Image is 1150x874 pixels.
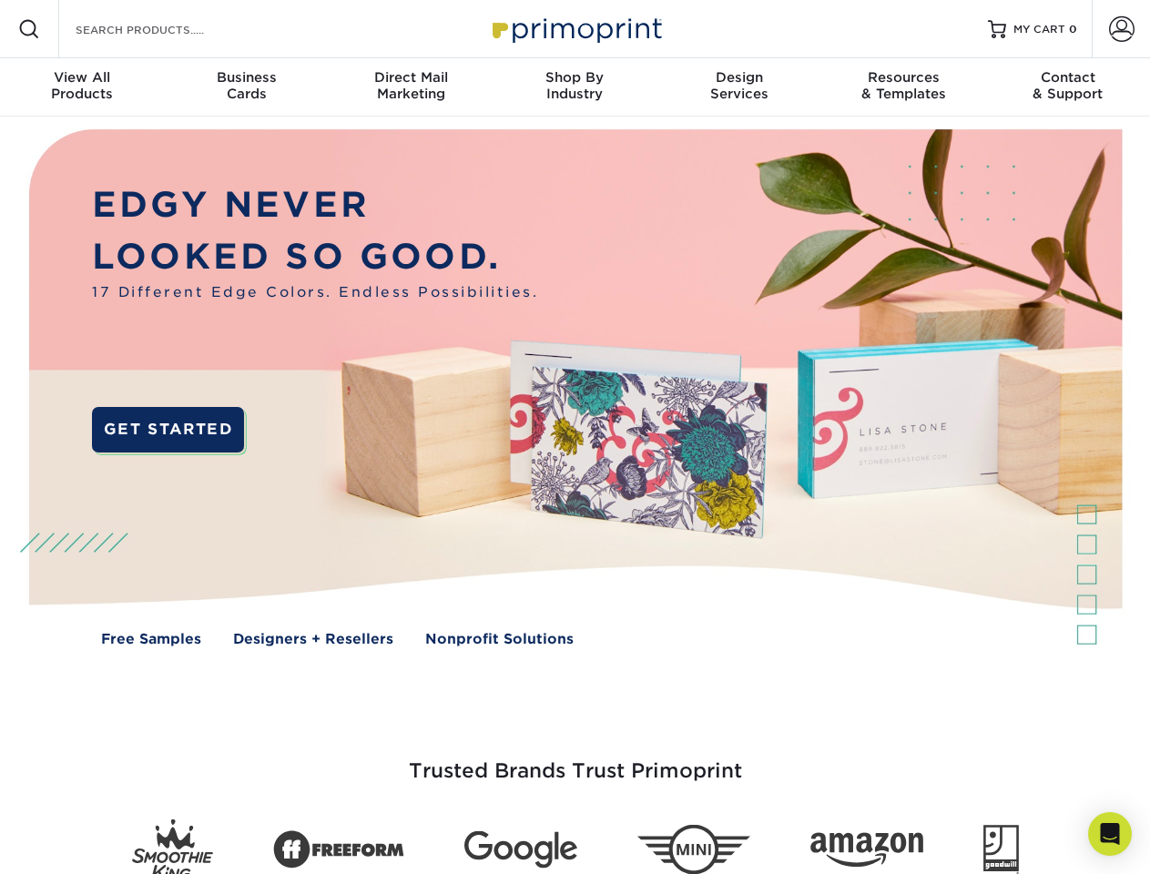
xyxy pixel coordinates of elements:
div: Open Intercom Messenger [1088,812,1132,856]
h3: Trusted Brands Trust Primoprint [43,716,1108,805]
span: Contact [986,69,1150,86]
span: Design [657,69,821,86]
img: Primoprint [484,9,667,48]
img: Goodwill [983,825,1019,874]
span: 0 [1069,23,1077,36]
a: Free Samples [101,629,201,650]
span: Shop By [493,69,656,86]
a: Direct MailMarketing [329,58,493,117]
div: & Templates [821,69,985,102]
span: MY CART [1013,22,1065,37]
a: Shop ByIndustry [493,58,656,117]
img: Google [464,831,577,869]
span: Direct Mail [329,69,493,86]
a: Contact& Support [986,58,1150,117]
input: SEARCH PRODUCTS..... [74,18,251,40]
div: Services [657,69,821,102]
a: Resources& Templates [821,58,985,117]
p: EDGY NEVER [92,179,538,231]
div: Cards [164,69,328,102]
div: Marketing [329,69,493,102]
div: & Support [986,69,1150,102]
a: Designers + Resellers [233,629,393,650]
div: Industry [493,69,656,102]
span: 17 Different Edge Colors. Endless Possibilities. [92,282,538,303]
a: BusinessCards [164,58,328,117]
a: GET STARTED [92,407,244,452]
iframe: Google Customer Reviews [5,818,155,868]
span: Resources [821,69,985,86]
img: Amazon [810,833,923,868]
a: Nonprofit Solutions [425,629,574,650]
span: Business [164,69,328,86]
p: LOOKED SO GOOD. [92,231,538,283]
a: DesignServices [657,58,821,117]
